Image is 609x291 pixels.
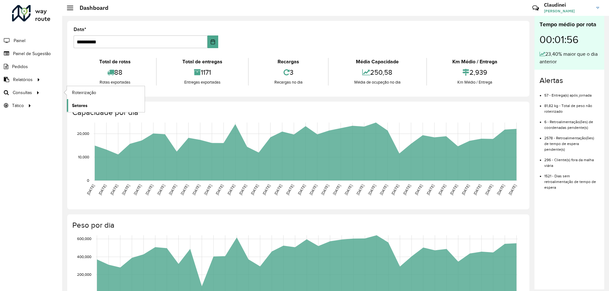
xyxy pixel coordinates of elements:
[226,184,236,196] text: [DATE]
[529,1,542,15] a: Contato Rápido
[86,184,95,196] text: [DATE]
[544,2,592,8] h3: Claudinei
[192,184,201,196] text: [DATE]
[133,184,142,196] text: [DATE]
[461,184,470,196] text: [DATE]
[330,79,424,85] div: Média de ocupação no dia
[250,184,259,196] text: [DATE]
[109,184,119,196] text: [DATE]
[77,237,91,241] text: 600,000
[390,184,400,196] text: [DATE]
[238,184,247,196] text: [DATE]
[429,66,521,79] div: 2,939
[320,184,330,196] text: [DATE]
[356,184,365,196] text: [DATE]
[540,50,599,66] div: 23,40% maior que o dia anterior
[75,79,154,85] div: Rotas exportadas
[12,63,28,70] span: Pedidos
[12,102,24,109] span: Tático
[168,184,177,196] text: [DATE]
[429,58,521,66] div: Km Médio / Entrega
[67,86,145,99] a: Roteirização
[13,50,51,57] span: Painel de Sugestão
[496,184,505,196] text: [DATE]
[73,4,108,11] h2: Dashboard
[207,35,219,48] button: Choose Date
[437,184,447,196] text: [DATE]
[13,89,32,96] span: Consultas
[87,178,89,182] text: 0
[540,76,599,85] h4: Alertas
[285,184,294,196] text: [DATE]
[544,130,599,152] li: 2578 - Retroalimentação(ões) de tempo de espera pendente(s)
[379,184,388,196] text: [DATE]
[330,58,424,66] div: Média Capacidade
[72,102,88,109] span: Setores
[273,184,283,196] text: [DATE]
[484,184,494,196] text: [DATE]
[72,221,523,230] h4: Peso por dia
[544,168,599,190] li: 1521 - Dias sem retroalimentação de tempo de espera
[540,29,599,50] div: 00:01:56
[13,76,33,83] span: Relatórios
[98,184,107,196] text: [DATE]
[77,255,91,259] text: 400,000
[121,184,130,196] text: [DATE]
[78,155,89,159] text: 10,000
[75,66,154,79] div: 88
[67,99,145,112] a: Setores
[145,184,154,196] text: [DATE]
[158,58,246,66] div: Total de entregas
[250,79,326,85] div: Recargas no dia
[250,58,326,66] div: Recargas
[473,184,482,196] text: [DATE]
[508,184,517,196] text: [DATE]
[544,8,592,14] span: [PERSON_NAME]
[344,184,353,196] text: [DATE]
[332,184,341,196] text: [DATE]
[156,184,166,196] text: [DATE]
[414,184,423,196] text: [DATE]
[426,184,435,196] text: [DATE]
[544,88,599,98] li: 57 - Entrega(s) após jornada
[544,114,599,130] li: 6 - Retroalimentação(ões) de coordenadas pendente(s)
[14,37,25,44] span: Painel
[429,79,521,85] div: Km Médio / Entrega
[402,184,411,196] text: [DATE]
[72,89,96,96] span: Roteirização
[309,184,318,196] text: [DATE]
[540,20,599,29] div: Tempo médio por rota
[74,26,86,33] label: Data
[158,66,246,79] div: 1171
[72,108,523,117] h4: Capacidade por dia
[330,66,424,79] div: 250,58
[297,184,306,196] text: [DATE]
[203,184,213,196] text: [DATE]
[367,184,377,196] text: [DATE]
[180,184,189,196] text: [DATE]
[75,58,154,66] div: Total de rotas
[262,184,271,196] text: [DATE]
[77,273,91,277] text: 200,000
[77,131,89,136] text: 20,000
[250,66,326,79] div: 3
[544,98,599,114] li: 81,82 kg - Total de peso não roteirizado
[158,79,246,85] div: Entregas exportadas
[544,152,599,168] li: 296 - Cliente(s) fora da malha viária
[215,184,224,196] text: [DATE]
[449,184,458,196] text: [DATE]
